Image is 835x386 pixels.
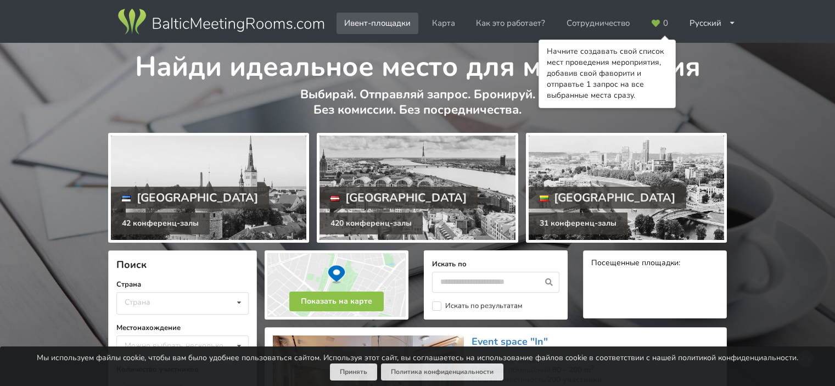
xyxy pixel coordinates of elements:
div: 31 конференц-залы [529,212,627,234]
a: Политика конфиденциальности [381,363,503,381]
a: [GEOGRAPHIC_DATA] 31 конференц-залы [526,133,727,243]
label: Местонахождение [116,322,249,333]
span: 0 [663,19,668,27]
div: [GEOGRAPHIC_DATA] [320,187,478,209]
a: Как это работает? [468,13,553,34]
a: Карта [424,13,463,34]
img: Показать на карте [265,250,408,320]
div: Русский [682,13,743,34]
div: Начните создавать свой список мест проведения мероприятия, добавив свой фаворити и отправтье 1 за... [547,46,668,101]
div: 42 конференц-залы [111,212,210,234]
a: [GEOGRAPHIC_DATA] 420 конференц-залы [317,133,518,243]
a: Ивент-площадки [337,13,418,34]
button: Показать на карте [289,292,384,311]
button: Принять [330,363,377,381]
a: Event space "In" [472,335,548,348]
div: [GEOGRAPHIC_DATA] [529,187,687,209]
div: Посещенные площадки: [591,259,719,269]
div: Можно выбрать несколько [122,339,248,352]
label: Искать по [432,259,559,270]
a: Сотрудничество [559,13,637,34]
div: Страна [125,298,150,307]
div: [GEOGRAPHIC_DATA] [111,187,269,209]
div: 420 конференц-залы [320,212,423,234]
p: Выбирай. Отправляй запрос. Бронируй. Без комиссии. Без посредничества. [108,87,727,129]
img: Baltic Meeting Rooms [116,7,326,37]
label: Страна [116,279,249,290]
a: [GEOGRAPHIC_DATA] 42 конференц-залы [108,133,309,243]
h1: Найди идеальное место для мероприятия [108,43,727,85]
span: Поиск [116,258,147,271]
label: Искать по результатам [432,301,523,311]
